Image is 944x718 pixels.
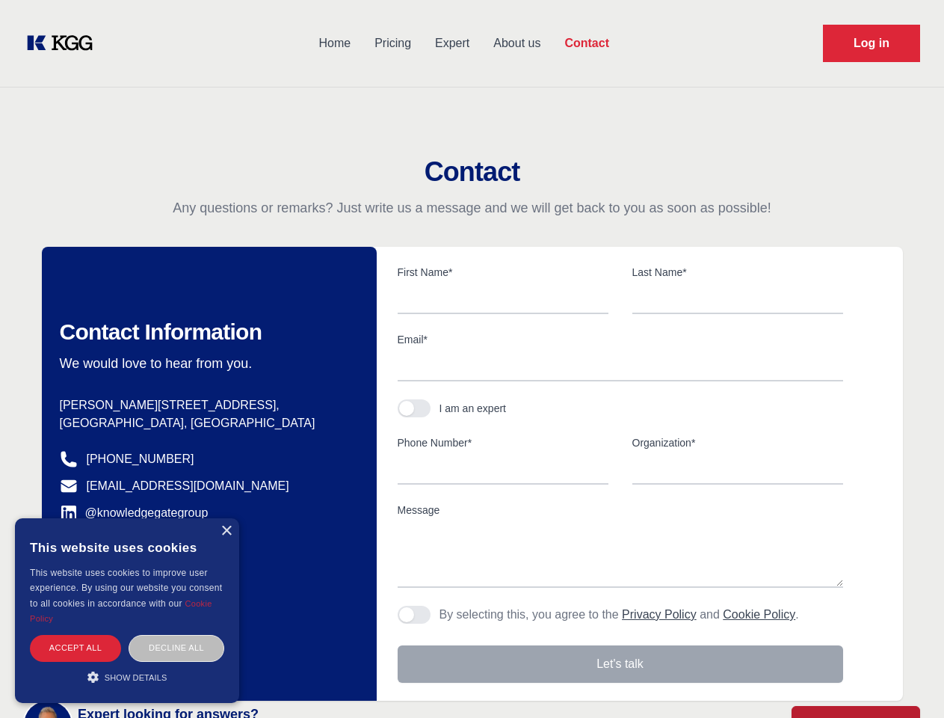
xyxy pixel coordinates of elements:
span: This website uses cookies to improve user experience. By using our website you consent to all coo... [30,568,222,609]
a: @knowledgegategroup [60,504,209,522]
a: Cookie Policy [30,599,212,623]
iframe: Chat Widget [869,646,944,718]
label: Last Name* [632,265,843,280]
h2: Contact Information [60,319,353,346]
span: Show details [105,673,167,682]
label: Email* [398,332,843,347]
a: About us [481,24,552,63]
p: [GEOGRAPHIC_DATA], [GEOGRAPHIC_DATA] [60,414,353,432]
p: [PERSON_NAME][STREET_ADDRESS], [60,396,353,414]
div: Show details [30,669,224,684]
p: We would love to hear from you. [60,355,353,372]
div: This website uses cookies [30,530,224,565]
div: Accept all [30,635,121,661]
a: Cookie Policy [723,608,795,621]
label: First Name* [398,265,608,280]
h2: Contact [18,157,926,187]
label: Phone Number* [398,435,608,450]
a: Home [306,24,363,63]
a: Contact [552,24,621,63]
a: Privacy Policy [622,608,697,621]
a: Expert [423,24,481,63]
a: [PHONE_NUMBER] [87,450,194,468]
button: Let's talk [398,645,843,683]
a: Request Demo [823,25,920,62]
p: Any questions or remarks? Just write us a message and we will get back to you as soon as possible! [18,199,926,217]
p: By selecting this, you agree to the and . [439,606,799,624]
div: Decline all [129,635,224,661]
div: Close [220,526,232,537]
a: [EMAIL_ADDRESS][DOMAIN_NAME] [87,477,289,495]
a: KOL Knowledge Platform: Talk to Key External Experts (KEE) [24,31,105,55]
a: Pricing [363,24,423,63]
div: I am an expert [439,401,507,416]
label: Organization* [632,435,843,450]
label: Message [398,503,843,518]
